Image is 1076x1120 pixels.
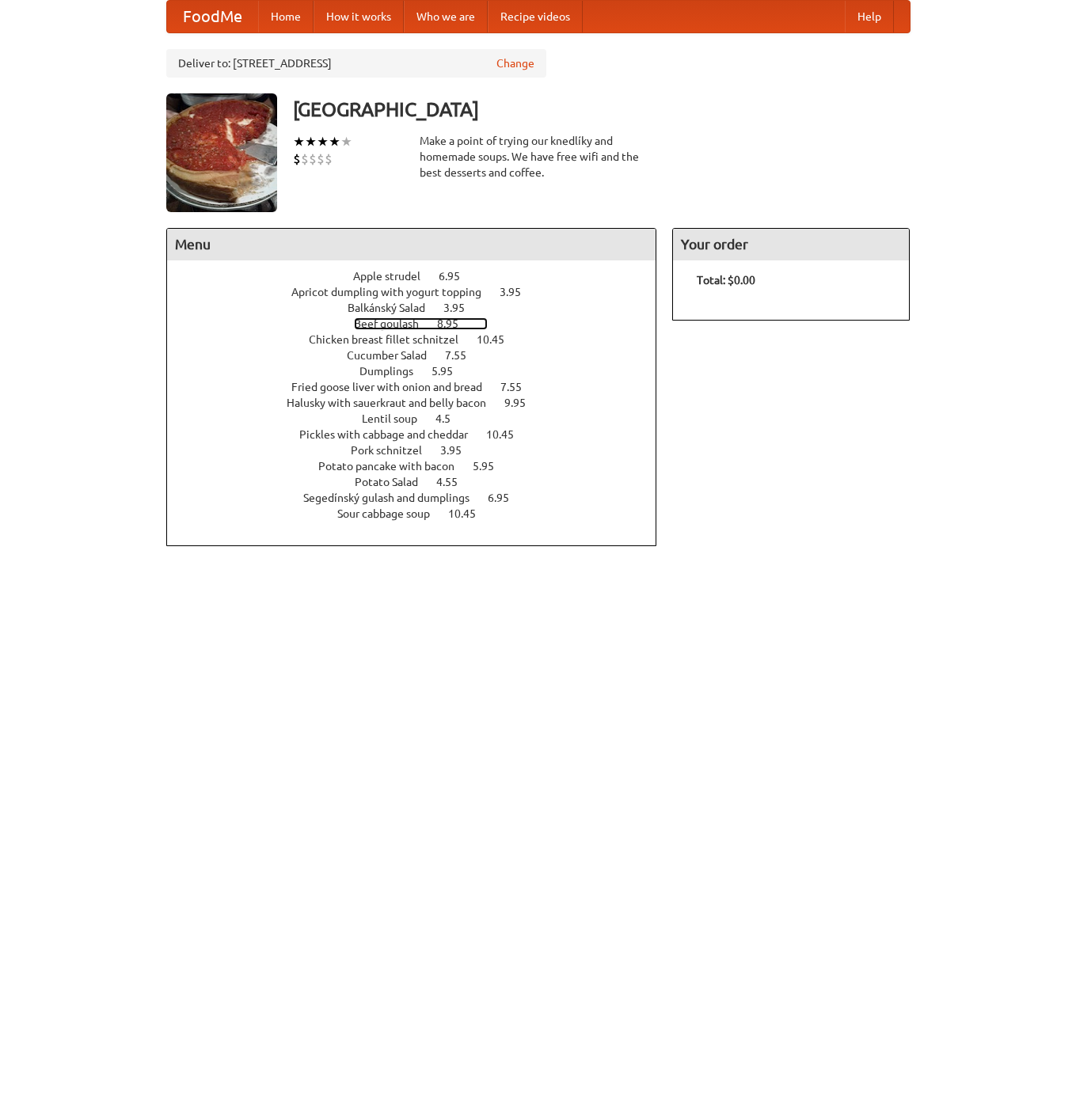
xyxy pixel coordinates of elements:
a: Cucumber Salad 7.55 [347,349,496,362]
span: 3.95 [443,302,481,314]
span: 7.55 [445,349,482,362]
span: Beef goulash [354,317,435,330]
a: Sour cabbage soup 10.45 [337,507,505,520]
li: ★ [340,133,352,150]
span: Lentil soup [362,412,433,425]
li: ★ [305,133,317,150]
span: Fried goose liver with onion and bread [291,381,498,393]
a: Pickles with cabbage and cheddar 10.45 [299,428,543,441]
a: Apricot dumpling with yogurt topping 3.95 [291,286,550,298]
a: Change [496,55,534,71]
img: angular.jpg [166,93,277,212]
span: Dumplings [359,365,429,378]
li: $ [293,150,301,168]
li: $ [301,150,309,168]
span: Pickles with cabbage and cheddar [299,428,484,441]
a: Home [258,1,314,32]
a: Fried goose liver with onion and bread 7.55 [291,381,551,393]
a: FoodMe [167,1,258,32]
a: Balkánský Salad 3.95 [348,302,494,314]
span: Pork schnitzel [351,444,438,457]
span: 3.95 [440,444,477,457]
a: Recipe videos [488,1,583,32]
li: ★ [317,133,329,150]
div: Deliver to: [STREET_ADDRESS] [166,49,546,78]
span: 8.95 [437,317,474,330]
a: Chicken breast fillet schnitzel 10.45 [309,333,534,346]
li: $ [317,150,325,168]
span: 6.95 [488,492,525,504]
span: Balkánský Salad [348,302,441,314]
span: 9.95 [504,397,542,409]
h3: [GEOGRAPHIC_DATA] [293,93,911,125]
a: Help [845,1,894,32]
a: Who we are [404,1,488,32]
div: Make a point of trying our knedlíky and homemade soups. We have free wifi and the best desserts a... [420,133,657,180]
span: Potato pancake with bacon [318,460,470,473]
span: Apple strudel [353,270,436,283]
span: 4.5 [435,412,466,425]
span: Segedínský gulash and dumplings [303,492,485,504]
span: Halusky with sauerkraut and belly bacon [287,397,502,409]
a: How it works [314,1,404,32]
b: Total: $0.00 [697,274,755,287]
a: Halusky with sauerkraut and belly bacon 9.95 [287,397,555,409]
li: $ [309,150,317,168]
span: 5.95 [432,365,469,378]
span: 3.95 [500,286,537,298]
span: 4.55 [436,476,473,488]
span: Chicken breast fillet schnitzel [309,333,474,346]
a: Pork schnitzel 3.95 [351,444,491,457]
span: 10.45 [477,333,520,346]
span: 6.95 [439,270,476,283]
span: Potato Salad [355,476,434,488]
a: Potato Salad 4.55 [355,476,487,488]
li: ★ [329,133,340,150]
a: Apple strudel 6.95 [353,270,489,283]
span: 7.55 [500,381,538,393]
span: Sour cabbage soup [337,507,446,520]
span: 5.95 [473,460,510,473]
a: Segedínský gulash and dumplings 6.95 [303,492,538,504]
span: Apricot dumpling with yogurt topping [291,286,497,298]
a: Dumplings 5.95 [359,365,482,378]
a: Lentil soup 4.5 [362,412,480,425]
h4: Menu [167,229,656,260]
span: 10.45 [486,428,530,441]
span: Cucumber Salad [347,349,443,362]
li: $ [325,150,333,168]
a: Beef goulash 8.95 [354,317,488,330]
li: ★ [293,133,305,150]
span: 10.45 [448,507,492,520]
h4: Your order [673,229,909,260]
a: Potato pancake with bacon 5.95 [318,460,523,473]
